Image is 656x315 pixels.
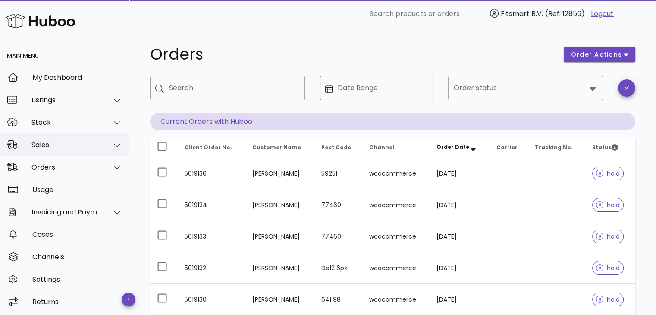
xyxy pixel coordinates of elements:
[362,158,430,189] td: woocommerce
[591,9,614,19] a: Logout
[178,221,245,252] td: 5019133
[185,144,232,151] span: Client Order No.
[245,158,314,189] td: [PERSON_NAME]
[314,189,362,221] td: 77460
[178,189,245,221] td: 5019134
[430,137,490,158] th: Order Date: Sorted descending. Activate to remove sorting.
[585,137,635,158] th: Status
[362,137,430,158] th: Channel
[369,144,394,151] span: Channel
[31,163,102,171] div: Orders
[430,252,490,284] td: [DATE]
[545,9,585,19] span: (Ref: 12856)
[535,144,573,151] span: Tracking No.
[245,252,314,284] td: [PERSON_NAME]
[571,50,622,59] span: order actions
[436,143,469,151] span: Order Date
[31,208,102,216] div: Invoicing and Payments
[178,252,245,284] td: 5019132
[321,144,351,151] span: Post Code
[496,144,518,151] span: Carrier
[490,137,528,158] th: Carrier
[596,265,620,271] span: hold
[32,298,122,306] div: Returns
[32,73,122,82] div: My Dashboard
[245,189,314,221] td: [PERSON_NAME]
[32,253,122,261] div: Channels
[430,221,490,252] td: [DATE]
[596,296,620,302] span: hold
[31,96,102,104] div: Listings
[362,189,430,221] td: woocommerce
[564,47,635,62] button: order actions
[178,137,245,158] th: Client Order No.
[252,144,301,151] span: Customer Name
[6,12,75,30] img: Huboo Logo
[430,189,490,221] td: [DATE]
[528,137,585,158] th: Tracking No.
[314,221,362,252] td: 77460
[362,221,430,252] td: woocommerce
[31,118,102,126] div: Stock
[314,158,362,189] td: 59251
[501,9,543,19] span: Fitsmart B.V.
[32,230,122,239] div: Cases
[32,186,122,194] div: Usage
[448,76,603,100] div: Order status
[362,252,430,284] td: woocommerce
[150,47,553,62] h1: Orders
[314,137,362,158] th: Post Code
[596,170,620,176] span: hold
[245,221,314,252] td: [PERSON_NAME]
[178,158,245,189] td: 5019136
[150,113,635,130] p: Current Orders with Huboo
[31,141,102,149] div: Sales
[596,202,620,208] span: hold
[430,158,490,189] td: [DATE]
[314,252,362,284] td: De12 6pz
[592,144,618,151] span: Status
[596,233,620,239] span: hold
[245,137,314,158] th: Customer Name
[32,275,122,283] div: Settings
